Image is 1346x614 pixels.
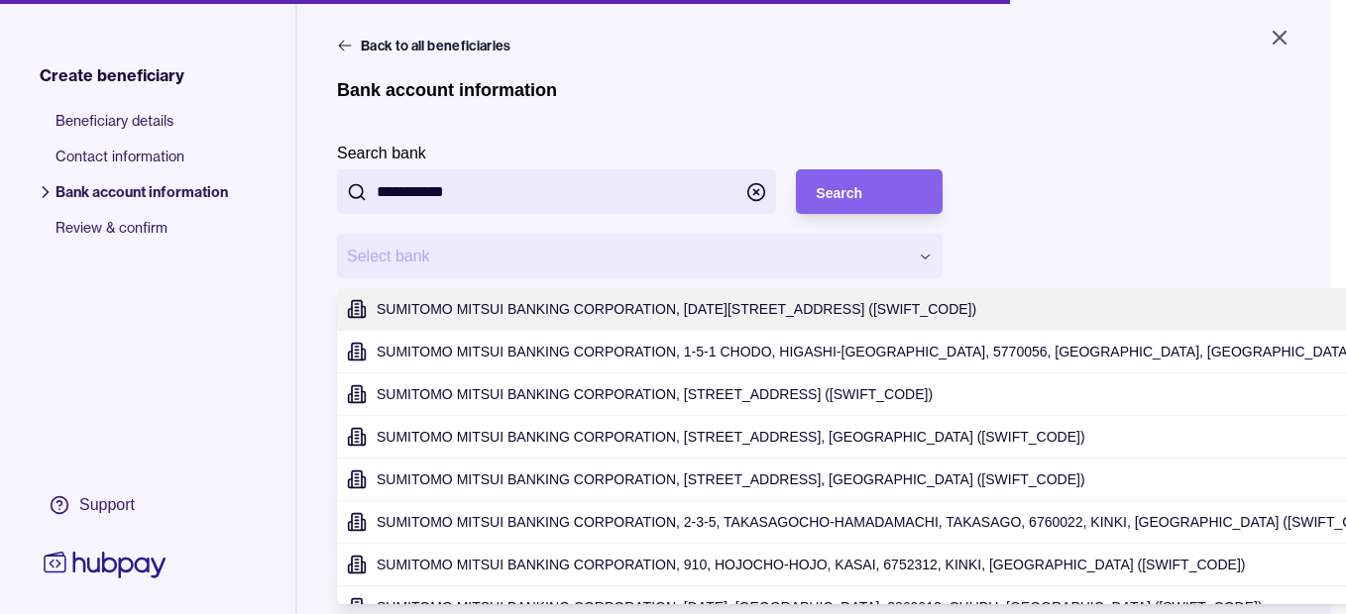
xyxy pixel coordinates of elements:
span: SUMITOMO MITSUI BANKING CORPORATION, [STREET_ADDRESS] ([SWIFT_CODE]) [377,386,933,402]
span: SUMITOMO MITSUI BANKING CORPORATION, 910, HOJOCHO-HOJO, KASAI, 6752312, KINKI, [GEOGRAPHIC_DATA] ... [377,557,1245,572]
span: SUMITOMO MITSUI BANKING CORPORATION, [STREET_ADDRESS], [GEOGRAPHIC_DATA] ([SWIFT_CODE]) [377,471,1085,487]
span: SUMITOMO MITSUI BANKING CORPORATION, [DATE][STREET_ADDRESS] ([SWIFT_CODE]) [377,301,976,317]
span: SUMITOMO MITSUI BANKING CORPORATION, [STREET_ADDRESS], [GEOGRAPHIC_DATA] ([SWIFT_CODE]) [377,429,1085,445]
